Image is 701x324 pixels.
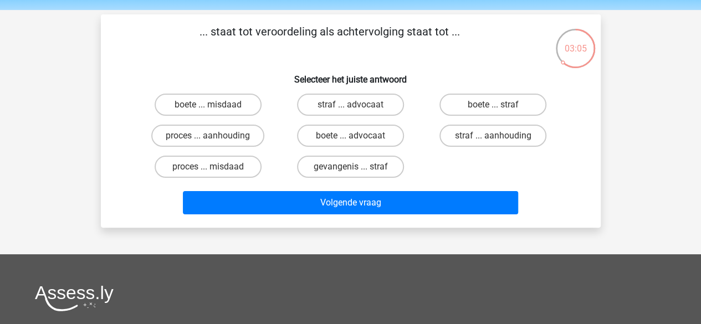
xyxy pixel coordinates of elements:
button: Volgende vraag [183,191,518,214]
label: boete ... misdaad [155,94,262,116]
label: boete ... advocaat [297,125,404,147]
div: 03:05 [555,28,596,55]
p: ... staat tot veroordeling als achtervolging staat tot ... [119,23,541,56]
label: boete ... straf [439,94,546,116]
label: straf ... aanhouding [439,125,546,147]
label: gevangenis ... straf [297,156,404,178]
label: proces ... aanhouding [151,125,264,147]
label: proces ... misdaad [155,156,262,178]
img: Assessly logo [35,285,114,311]
h6: Selecteer het juiste antwoord [119,65,583,85]
label: straf ... advocaat [297,94,404,116]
